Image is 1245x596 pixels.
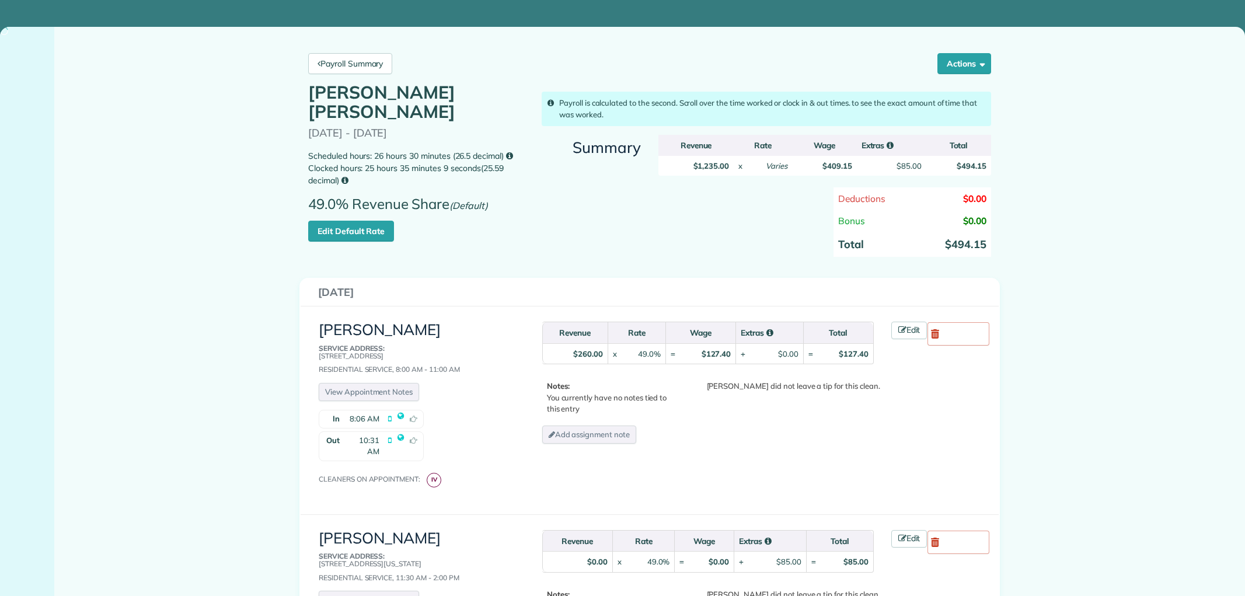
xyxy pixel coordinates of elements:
th: Wage [674,531,734,552]
th: Total [803,322,873,343]
strong: $0.00 [709,557,729,566]
th: Wage [665,322,735,343]
span: $0.00 [963,215,986,226]
div: = [811,556,816,567]
b: Service Address: [319,552,385,560]
strong: $494.15 [957,161,986,170]
p: You currently have no notes tied to this entry [547,381,678,415]
span: Bonus [838,215,865,226]
div: [PERSON_NAME] did not leave a tip for this clean. [681,381,880,392]
span: 10:31 AM [346,435,379,458]
th: Revenue [658,135,734,156]
th: Extras [735,322,803,343]
strong: Out [319,432,343,461]
span: 8:06 AM [350,413,379,425]
h3: Summary [542,140,641,156]
a: Edit Default Rate [308,221,394,242]
th: Rate [734,135,791,156]
div: 49.0% [638,348,661,360]
div: x [738,161,742,172]
strong: $409.15 [822,161,852,170]
th: Wage [792,135,857,156]
button: Actions [937,53,991,74]
div: $85.00 [776,556,801,567]
a: Edit [891,530,927,548]
strong: $260.00 [573,349,603,358]
span: Cleaners on appointment: [319,475,425,483]
div: Residential Service, 8:00 AM - 11:00 AM [319,344,515,374]
th: Rate [612,531,675,552]
div: = [808,348,813,360]
strong: Total [838,238,864,251]
div: $0.00 [778,348,798,360]
p: [DATE] - [DATE] [308,127,529,139]
p: [STREET_ADDRESS][US_STATE] [319,552,515,567]
span: 49.0% Revenue Share [308,196,494,221]
a: View Appointment Notes [319,383,419,402]
div: = [671,348,675,360]
div: Payroll is calculated to the second. Scroll over the time worked or clock in & out times. to see ... [542,92,991,126]
div: + [739,556,744,567]
strong: $0.00 [587,557,608,566]
small: Scheduled hours: 26 hours 30 minutes (26.5 decimal) Clocked hours: 25 hours 35 minutes 9 seconds(... [308,150,529,187]
b: Service Address: [319,344,385,353]
strong: $127.40 [702,349,731,358]
em: Varies [766,161,787,170]
th: Total [806,531,873,552]
th: Revenue [542,531,612,552]
strong: $127.40 [839,349,869,358]
div: $85.00 [897,161,922,172]
th: Revenue [542,322,608,343]
div: = [679,556,684,567]
span: $0.00 [963,193,986,204]
strong: $494.15 [945,238,986,251]
div: 49.0% [647,556,670,567]
h3: [DATE] [318,287,981,298]
a: Add assignment note [542,426,636,444]
strong: $85.00 [843,557,869,566]
a: Edit [891,322,927,339]
div: x [618,556,622,567]
div: + [741,348,745,360]
b: Notes: [547,381,570,391]
a: [PERSON_NAME] [319,528,441,548]
em: (Default) [449,200,488,211]
th: Extras [734,531,806,552]
h1: [PERSON_NAME] [PERSON_NAME] [308,83,529,121]
span: Deductions [838,193,885,204]
strong: In [319,410,343,428]
span: IV [427,473,441,487]
a: [PERSON_NAME] [319,320,441,339]
p: [STREET_ADDRESS] [319,344,515,360]
div: Residential Service, 11:30 AM - 2:00 PM [319,552,515,581]
th: Rate [608,322,666,343]
div: x [613,348,617,360]
th: Extras [857,135,926,156]
a: Payroll Summary [308,53,392,74]
strong: $1,235.00 [693,161,730,170]
th: Total [926,135,991,156]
